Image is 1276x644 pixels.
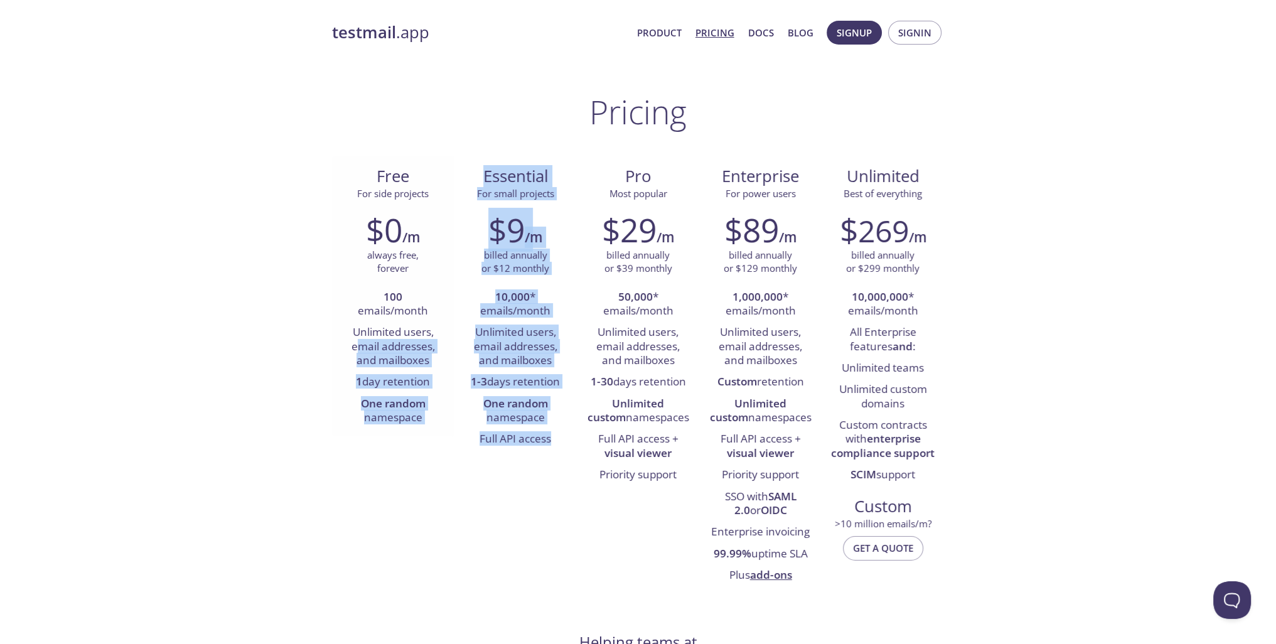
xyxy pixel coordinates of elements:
[341,394,445,429] li: namespace
[483,396,548,411] strong: One random
[591,374,613,389] strong: 1-30
[341,287,445,323] li: emails/month
[464,166,567,187] span: Essential
[727,446,794,460] strong: visual viewer
[831,464,935,486] li: support
[383,289,402,304] strong: 100
[586,394,690,429] li: namespaces
[844,187,922,200] span: Best of everything
[604,446,672,460] strong: visual viewer
[357,187,429,200] span: For side projects
[477,187,554,200] span: For small projects
[788,24,813,41] a: Blog
[709,464,812,486] li: Priority support
[858,210,909,251] span: 269
[909,227,926,248] h6: /m
[586,429,690,464] li: Full API access +
[831,358,935,379] li: Unlimited teams
[846,249,919,276] p: billed annually or $299 monthly
[843,536,923,560] button: Get a quote
[695,24,734,41] a: Pricing
[464,322,567,372] li: Unlimited users, email addresses, and mailboxes
[761,503,787,517] strong: OIDC
[850,467,876,481] strong: SCIM
[832,496,934,517] span: Custom
[831,287,935,323] li: * emails/month
[586,322,690,372] li: Unlimited users, email addresses, and mailboxes
[726,187,796,200] span: For power users
[852,289,908,304] strong: 10,000,000
[587,396,665,424] strong: Unlimited custom
[586,464,690,486] li: Priority support
[342,166,444,187] span: Free
[586,372,690,393] li: days retention
[481,249,549,276] p: billed annually or $12 monthly
[709,372,812,393] li: retention
[853,540,913,556] span: Get a quote
[609,187,667,200] span: Most popular
[367,249,419,276] p: always free, forever
[717,374,757,389] strong: Custom
[709,544,812,565] li: uptime SLA
[341,322,445,372] li: Unlimited users, email addresses, and mailboxes
[831,431,935,459] strong: enterprise compliance support
[724,211,779,249] h2: $89
[709,287,812,323] li: * emails/month
[361,396,426,411] strong: One random
[602,211,657,249] h2: $29
[831,415,935,464] li: Custom contracts with
[471,374,487,389] strong: 1-3
[464,429,567,450] li: Full API access
[714,546,751,561] strong: 99.99%
[495,289,530,304] strong: 10,000
[710,396,787,424] strong: Unlimited custom
[332,22,627,43] a: testmail.app
[709,394,812,429] li: namespaces
[831,379,935,415] li: Unlimited custom domains
[847,165,919,187] span: Unlimited
[724,249,797,276] p: billed annually or $129 monthly
[835,517,931,530] span: > 10 million emails/m?
[748,24,774,41] a: Docs
[709,522,812,543] li: Enterprise invoicing
[356,374,362,389] strong: 1
[587,166,689,187] span: Pro
[893,339,913,353] strong: and
[732,289,783,304] strong: 1,000,000
[709,322,812,372] li: Unlimited users, email addresses, and mailboxes
[604,249,672,276] p: billed annually or $39 monthly
[898,24,931,41] span: Signin
[525,227,542,248] h6: /m
[589,93,687,131] h1: Pricing
[734,489,796,517] strong: SAML 2.0
[464,372,567,393] li: days retention
[341,372,445,393] li: day retention
[827,21,882,45] button: Signup
[464,287,567,323] li: * emails/month
[402,227,420,248] h6: /m
[709,565,812,586] li: Plus
[888,21,941,45] button: Signin
[831,322,935,358] li: All Enterprise features :
[709,166,812,187] span: Enterprise
[332,21,396,43] strong: testmail
[488,211,525,249] h2: $9
[586,287,690,323] li: * emails/month
[840,211,909,249] h2: $
[366,211,402,249] h2: $0
[709,429,812,464] li: Full API access +
[657,227,674,248] h6: /m
[837,24,872,41] span: Signup
[637,24,682,41] a: Product
[750,567,792,582] a: add-ons
[464,394,567,429] li: namespace
[709,486,812,522] li: SSO with or
[618,289,653,304] strong: 50,000
[1213,581,1251,619] iframe: Help Scout Beacon - Open
[779,227,796,248] h6: /m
